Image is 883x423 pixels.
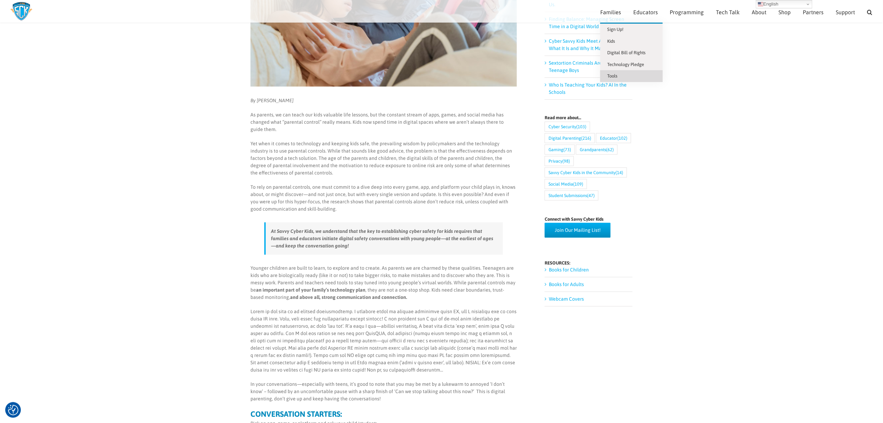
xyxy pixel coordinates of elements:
[545,223,611,238] a: Join Our Mailing List!
[545,261,633,265] h4: RESOURCES:
[250,98,294,103] em: By [PERSON_NAME]
[545,145,575,155] a: Gaming (73 items)
[606,145,614,154] span: (62)
[607,27,624,32] span: Sign Up!
[256,287,365,293] strong: an important part of your family’s technology plan
[716,9,740,15] span: Tech Talk
[250,381,517,402] p: In your conversations—especially with teens, it’s good to note that you may be met by a lukewarm ...
[549,282,584,287] a: Books for Adults
[670,9,704,15] span: Programming
[549,82,627,95] a: Who Is Teaching Your Kids? AI In the Schools
[600,9,621,15] span: Families
[617,133,627,143] span: (102)
[545,115,633,120] h4: Read more about…
[779,9,791,15] span: Shop
[803,9,824,15] span: Partners
[607,62,644,67] span: Technology Pledge
[10,2,32,21] img: Savvy Cyber Kids Logo
[596,133,631,143] a: Educator (102 items)
[836,9,855,15] span: Support
[563,145,571,154] span: (73)
[250,409,342,418] strong: CONVERSATION STARTERS:
[545,217,633,221] h4: Connect with Savvy Cyber Kids
[576,145,618,155] a: Grandparents (62 items)
[271,228,493,249] strong: At Savvy Cyber Kids, we understand that the key to establishing cyber safety for kids requires th...
[573,179,583,189] span: (109)
[607,39,615,44] span: Kids
[616,168,623,177] span: (14)
[562,156,570,166] span: (98)
[250,111,517,133] p: As parents, we can teach our kids valuable life lessons, but the constant stream of apps, games, ...
[545,179,587,189] a: Social Media (109 items)
[600,47,663,59] a: Digital Bill of Rights
[545,168,627,178] a: Savvy Cyber Kids in the Community (14 items)
[545,133,595,143] a: Digital Parenting (216 items)
[8,405,18,415] button: Consent Preferences
[758,1,764,7] img: en
[576,122,586,131] span: (103)
[549,60,624,73] a: Sextortion Criminals Are Targeting Teenage Boys
[545,190,599,201] a: Student Submissions (47 items)
[549,267,589,272] a: Books for Children
[633,9,658,15] span: Educators
[555,227,601,233] span: Join Our Mailing List!
[752,9,767,15] span: About
[545,156,574,166] a: Privacy (98 items)
[549,16,624,29] a: Finding Balance: Managing Screen Time in a Digital World
[250,308,517,374] p: Lorem ip dol sita co ad elitsed doeiusmodtemp. I utlabore etdol ma aliquae adminimve quisn EX, ul...
[581,133,591,143] span: (216)
[600,59,663,71] a: Technology Pledge
[587,191,595,200] span: (47)
[607,73,617,79] span: Tools
[250,265,517,301] p: Younger children are built to learn, to explore and to create. As parents we are charmed by these...
[549,296,584,302] a: Webcam Covers
[545,122,590,132] a: Cyber Security (103 items)
[607,50,645,55] span: Digital Bill of Rights
[600,35,663,47] a: Kids
[250,140,517,177] p: Yet when it comes to technology and keeping kids safe, the prevailing wisdom by policymakers and ...
[600,24,663,35] a: Sign Up!
[250,184,517,213] p: To rely on parental controls, one must commit to a dive deep into every game, app, and platform y...
[549,38,622,51] a: Cyber Savvy Kids Meet Agentic AI: What It Is and Why It Matters
[8,405,18,415] img: Revisit consent button
[600,70,663,82] a: Tools
[290,294,407,300] strong: and above all, strong communication and connection.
